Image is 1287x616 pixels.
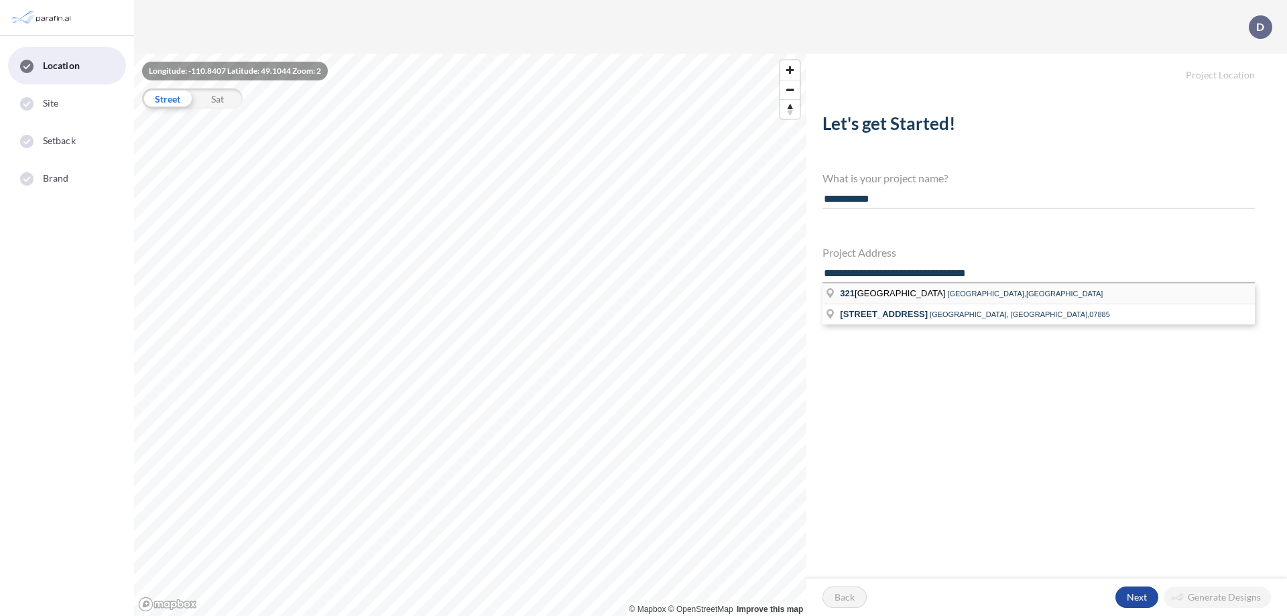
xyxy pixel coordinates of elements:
span: [STREET_ADDRESS] [840,309,928,319]
button: Next [1115,587,1158,608]
p: Next [1127,591,1147,604]
div: Street [142,88,192,109]
span: Location [43,59,80,72]
button: Zoom out [780,80,800,99]
span: [GEOGRAPHIC_DATA] [840,288,947,298]
span: Reset bearing to north [780,100,800,119]
span: Brand [43,172,69,185]
span: Setback [43,134,76,147]
button: Zoom in [780,60,800,80]
a: Mapbox [629,605,666,614]
div: Sat [192,88,243,109]
span: Site [43,97,58,110]
h4: Project Address [822,246,1255,259]
a: Improve this map [737,605,803,614]
canvas: Map [134,54,806,616]
h5: Project Location [806,54,1287,81]
span: 321 [840,288,855,298]
div: Longitude: -110.8407 Latitude: 49.1044 Zoom: 2 [142,62,328,80]
span: [GEOGRAPHIC_DATA],[GEOGRAPHIC_DATA] [947,290,1103,298]
p: D [1256,21,1264,33]
button: Reset bearing to north [780,99,800,119]
a: Mapbox homepage [138,597,197,612]
img: Parafin [10,5,75,30]
h2: Let's get Started! [822,113,1255,139]
a: OpenStreetMap [668,605,733,614]
h4: What is your project name? [822,172,1255,184]
span: [GEOGRAPHIC_DATA], [GEOGRAPHIC_DATA],07885 [930,310,1110,318]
